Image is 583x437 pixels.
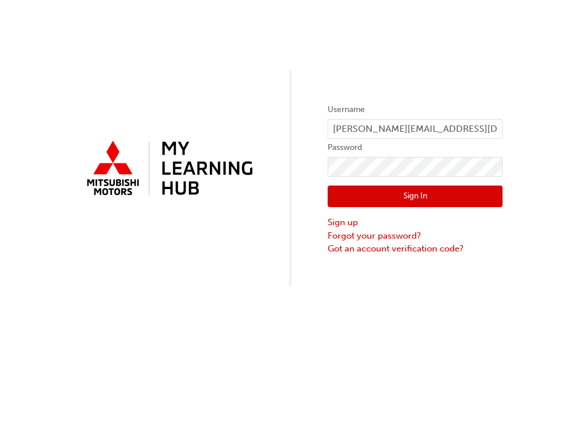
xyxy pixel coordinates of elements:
button: Sign In [328,186,503,208]
a: Sign up [328,216,503,229]
label: Password [328,141,503,155]
label: Username [328,103,503,117]
a: Got an account verification code? [328,242,503,256]
input: Username [328,119,503,139]
img: mmal [80,136,255,202]
a: Forgot your password? [328,229,503,243]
